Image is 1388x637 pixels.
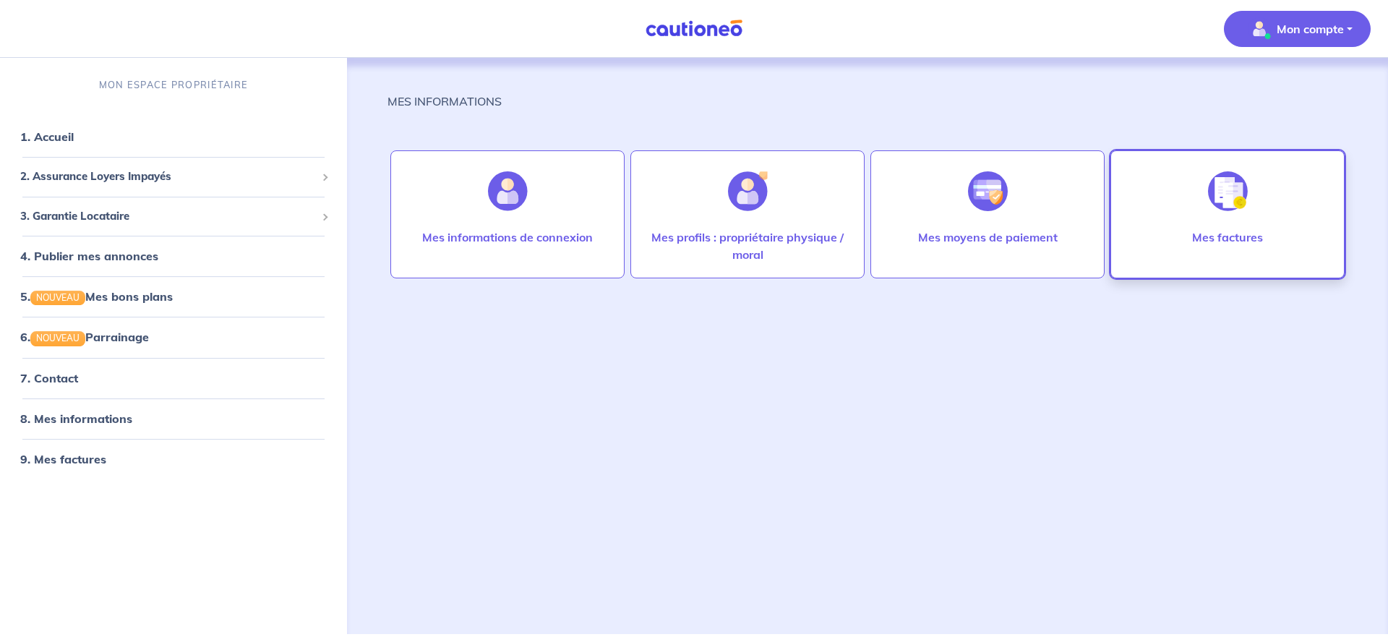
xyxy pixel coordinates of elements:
img: illu_account_add.svg [728,171,768,211]
div: 9. Mes factures [6,445,341,474]
span: 3. Garantie Locataire [20,208,316,225]
a: 5.NOUVEAUMes bons plans [20,289,173,304]
img: illu_invoice.svg [1208,171,1248,211]
div: 6.NOUVEAUParrainage [6,322,341,351]
div: 5.NOUVEAUMes bons plans [6,282,341,311]
p: Mes profils : propriétaire physique / moral [646,228,849,263]
div: 4. Publier mes annonces [6,241,341,270]
div: 3. Garantie Locataire [6,202,341,231]
a: 6.NOUVEAUParrainage [20,330,149,344]
img: Cautioneo [640,20,748,38]
div: 2. Assurance Loyers Impayés [6,163,341,191]
p: Mon compte [1277,20,1344,38]
span: 2. Assurance Loyers Impayés [20,168,316,185]
p: MON ESPACE PROPRIÉTAIRE [99,78,248,92]
p: Mes factures [1192,228,1263,246]
a: 1. Accueil [20,129,74,144]
p: MES INFORMATIONS [387,93,502,110]
a: 8. Mes informations [20,411,132,426]
div: 1. Accueil [6,122,341,151]
a: 7. Contact [20,371,78,385]
button: illu_account_valid_menu.svgMon compte [1224,11,1371,47]
img: illu_credit_card_no_anim.svg [968,171,1008,211]
p: Mes informations de connexion [422,228,593,246]
a: 9. Mes factures [20,452,106,466]
a: 4. Publier mes annonces [20,249,158,263]
p: Mes moyens de paiement [918,228,1058,246]
img: illu_account_valid_menu.svg [1248,17,1271,40]
div: 7. Contact [6,364,341,393]
div: 8. Mes informations [6,404,341,433]
img: illu_account.svg [488,171,528,211]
